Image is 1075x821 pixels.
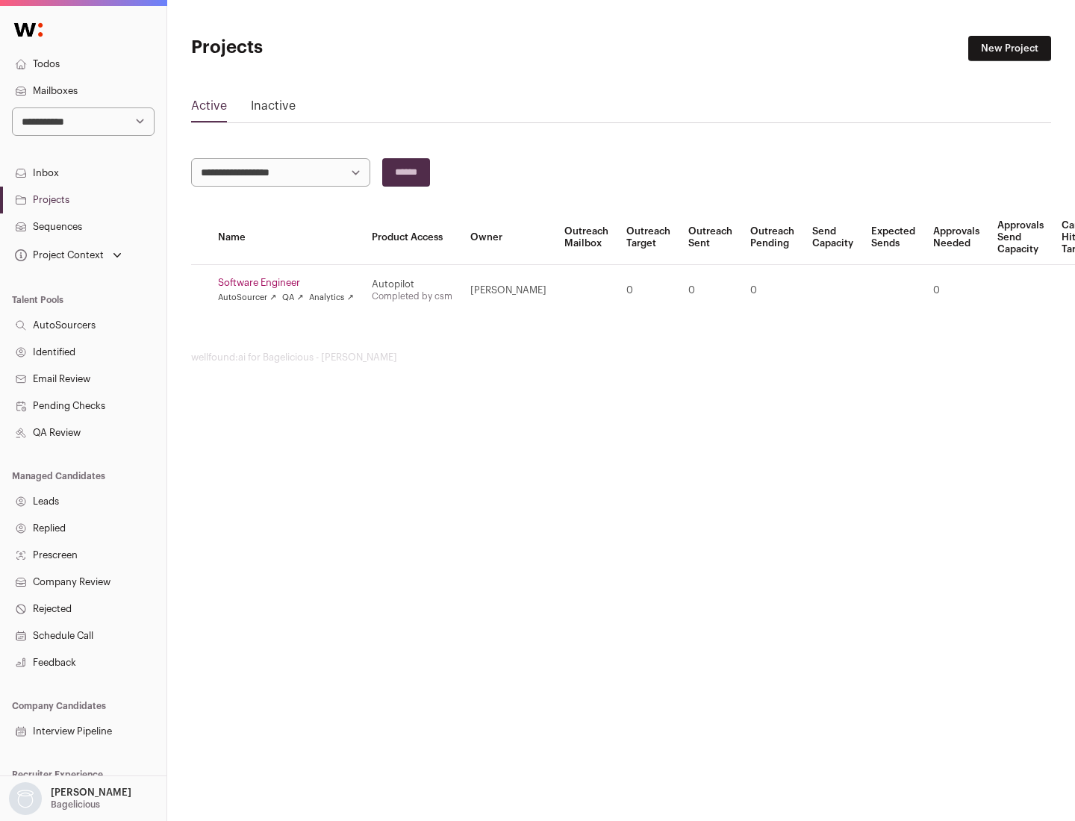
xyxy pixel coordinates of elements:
[363,210,461,265] th: Product Access
[924,265,988,316] td: 0
[862,210,924,265] th: Expected Sends
[372,278,452,290] div: Autopilot
[12,249,104,261] div: Project Context
[555,210,617,265] th: Outreach Mailbox
[741,210,803,265] th: Outreach Pending
[12,245,125,266] button: Open dropdown
[191,352,1051,363] footer: wellfound:ai for Bagelicious - [PERSON_NAME]
[617,265,679,316] td: 0
[968,36,1051,61] a: New Project
[6,782,134,815] button: Open dropdown
[218,277,354,289] a: Software Engineer
[309,292,353,304] a: Analytics ↗
[218,292,276,304] a: AutoSourcer ↗
[51,799,100,811] p: Bagelicious
[51,787,131,799] p: [PERSON_NAME]
[679,265,741,316] td: 0
[924,210,988,265] th: Approvals Needed
[988,210,1053,265] th: Approvals Send Capacity
[372,292,452,301] a: Completed by csm
[191,36,478,60] h1: Projects
[461,265,555,316] td: [PERSON_NAME]
[282,292,303,304] a: QA ↗
[209,210,363,265] th: Name
[191,97,227,121] a: Active
[461,210,555,265] th: Owner
[617,210,679,265] th: Outreach Target
[679,210,741,265] th: Outreach Sent
[803,210,862,265] th: Send Capacity
[741,265,803,316] td: 0
[9,782,42,815] img: nopic.png
[6,15,51,45] img: Wellfound
[251,97,296,121] a: Inactive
